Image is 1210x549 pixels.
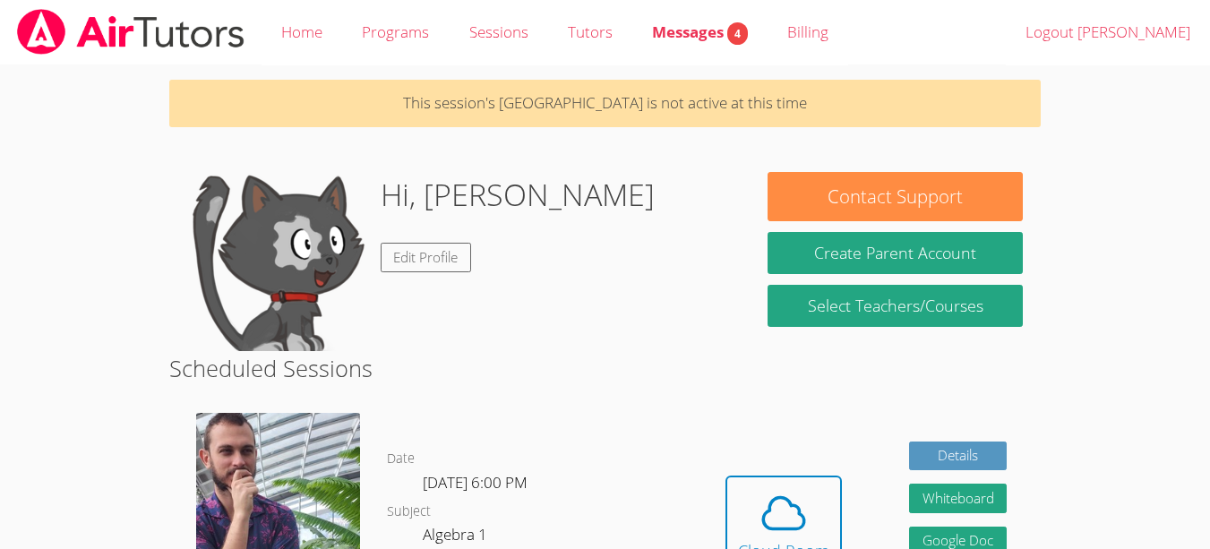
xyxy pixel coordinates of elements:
[652,21,748,42] span: Messages
[909,484,1008,513] button: Whiteboard
[387,501,431,523] dt: Subject
[768,232,1023,274] button: Create Parent Account
[423,472,528,493] span: [DATE] 6:00 PM
[15,9,246,55] img: airtutors_banner-c4298cdbf04f3fff15de1276eac7730deb9818008684d7c2e4769d2f7ddbe033.png
[768,285,1023,327] a: Select Teachers/Courses
[909,442,1008,471] a: Details
[187,172,366,351] img: default.png
[169,351,1041,385] h2: Scheduled Sessions
[768,172,1023,221] button: Contact Support
[169,80,1041,127] p: This session's [GEOGRAPHIC_DATA] is not active at this time
[727,22,748,45] span: 4
[381,172,655,218] h1: Hi, [PERSON_NAME]
[381,243,472,272] a: Edit Profile
[387,448,415,470] dt: Date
